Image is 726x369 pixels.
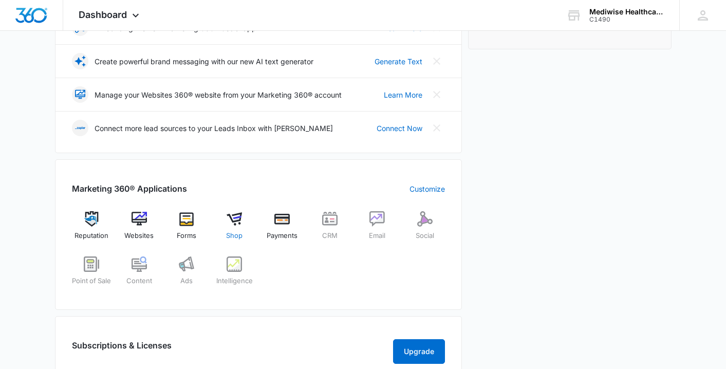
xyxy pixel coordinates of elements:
a: Learn More [384,89,422,100]
span: Social [416,231,434,241]
div: account name [589,8,664,16]
button: Upgrade [393,339,445,364]
a: Generate Text [375,56,422,67]
span: Intelligence [216,276,253,286]
span: Point of Sale [72,276,111,286]
span: Dashboard [79,9,127,20]
button: Close [429,53,445,69]
h2: Marketing 360® Applications [72,182,187,195]
a: CRM [310,211,349,248]
a: Payments [263,211,302,248]
h2: Subscriptions & Licenses [72,339,172,360]
div: account id [589,16,664,23]
a: Content [119,256,159,293]
a: Shop [215,211,254,248]
a: Websites [119,211,159,248]
p: Manage your Websites 360® website from your Marketing 360® account [95,89,342,100]
a: Point of Sale [72,256,111,293]
a: Customize [409,183,445,194]
span: Ads [180,276,193,286]
a: Connect Now [377,123,422,134]
span: Content [126,276,152,286]
span: Shop [226,231,243,241]
span: Forms [177,231,196,241]
span: Reputation [75,231,108,241]
a: Forms [167,211,207,248]
span: Email [369,231,385,241]
span: CRM [322,231,338,241]
span: Websites [124,231,154,241]
a: Social [405,211,445,248]
a: Email [358,211,397,248]
p: Create powerful brand messaging with our new AI text generator [95,56,313,67]
p: Connect more lead sources to your Leads Inbox with [PERSON_NAME] [95,123,333,134]
a: Ads [167,256,207,293]
button: Close [429,120,445,136]
a: Intelligence [215,256,254,293]
button: Close [429,86,445,103]
span: Payments [267,231,297,241]
a: Reputation [72,211,111,248]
